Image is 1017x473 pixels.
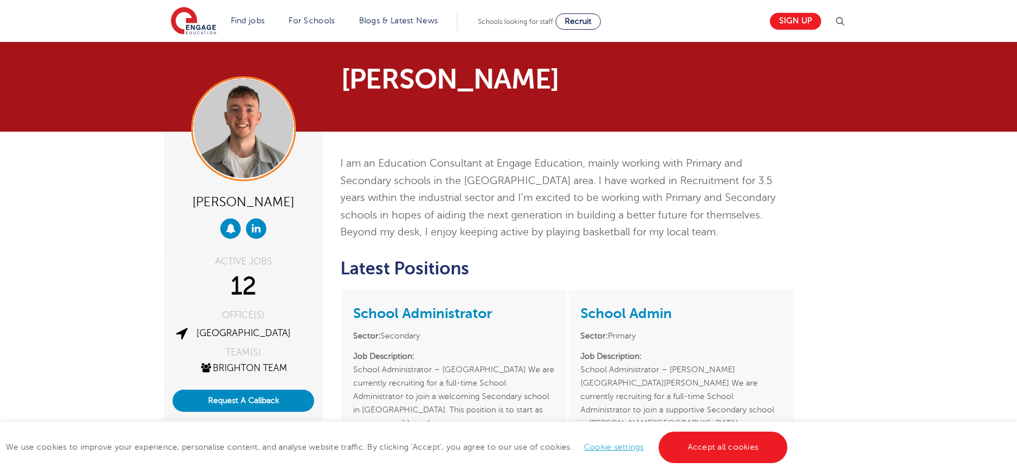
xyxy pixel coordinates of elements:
div: OFFICE(S) [173,310,314,320]
a: Accept all cookies [659,432,788,463]
p: School Administrator – [GEOGRAPHIC_DATA] We are currently recruiting for a full-time School Admin... [353,350,554,416]
h2: Latest Positions [340,259,794,278]
div: 12 [173,272,314,301]
a: Recruit [555,13,601,30]
a: Blogs & Latest News [359,16,438,25]
a: Brighton Team [199,363,287,373]
div: TEAM(S) [173,348,314,357]
li: Primary [580,329,782,343]
a: For Schools [288,16,335,25]
a: School Admin [580,305,672,322]
a: Find jobs [231,16,265,25]
strong: Sector: [580,331,608,340]
a: [GEOGRAPHIC_DATA] [196,328,291,338]
span: We use cookies to improve your experience, personalise content, and analyse website traffic. By c... [6,443,790,451]
p: School Administrator – [PERSON_NAME][GEOGRAPHIC_DATA][PERSON_NAME] We are currently recruiting fo... [580,350,782,416]
span: Recruit [565,17,592,26]
button: Request A Callback [173,390,314,412]
a: Cookie settings [584,443,644,451]
strong: Sector: [353,331,381,340]
span: Schools looking for staff [478,17,553,26]
h1: [PERSON_NAME] [341,65,618,93]
a: School Administrator [353,305,492,322]
div: ACTIVE JOBS [173,257,314,266]
li: Secondary [353,329,554,343]
div: [PERSON_NAME] [173,190,314,213]
a: Sign up [770,13,821,30]
strong: Job Description: [580,352,642,361]
span: I am an Education Consultant at Engage Education, mainly working with Primary and Secondary schoo... [340,157,776,238]
img: Engage Education [171,7,216,36]
strong: Job Description: [353,352,414,361]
